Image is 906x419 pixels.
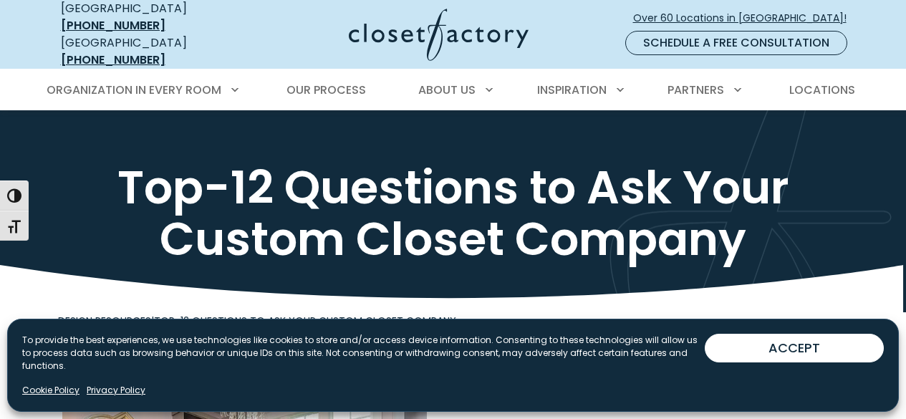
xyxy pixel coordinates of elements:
[632,6,859,31] a: Over 60 Locations in [GEOGRAPHIC_DATA]!
[286,82,366,98] span: Our Process
[154,314,456,328] span: Top-12 Questions to Ask Your Custom Closet Company
[58,314,456,328] span: |
[22,384,79,397] a: Cookie Policy
[61,17,165,34] a: [PHONE_NUMBER]
[61,52,165,68] a: [PHONE_NUMBER]
[668,82,724,98] span: Partners
[47,82,221,98] span: Organization in Every Room
[37,70,870,110] nav: Primary Menu
[633,11,858,26] span: Over 60 Locations in [GEOGRAPHIC_DATA]!
[58,314,151,328] a: Design Resources
[537,82,607,98] span: Inspiration
[58,162,849,265] h1: Top-12 Questions to Ask Your Custom Closet Company
[87,384,145,397] a: Privacy Policy
[22,334,705,372] p: To provide the best experiences, we use technologies like cookies to store and/or access device i...
[625,31,847,55] a: Schedule a Free Consultation
[61,34,236,69] div: [GEOGRAPHIC_DATA]
[789,82,855,98] span: Locations
[349,9,529,61] img: Closet Factory Logo
[418,82,476,98] span: About Us
[705,334,884,362] button: ACCEPT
